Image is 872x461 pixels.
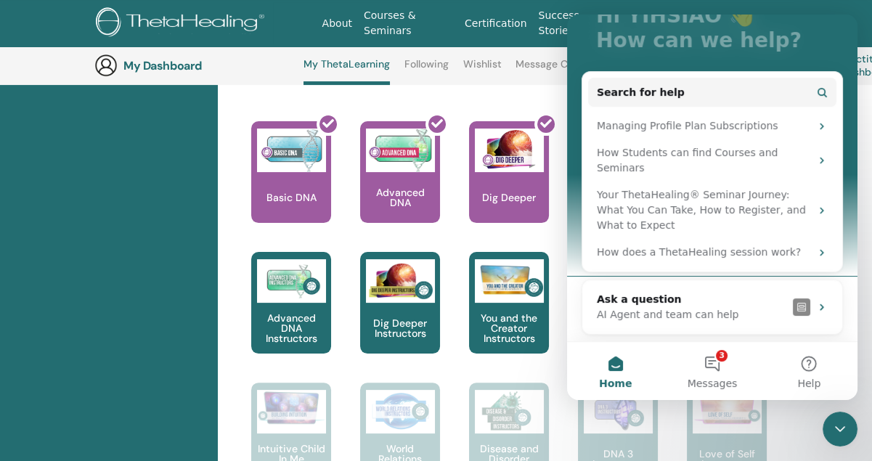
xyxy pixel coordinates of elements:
a: Advanced DNA Advanced DNA [360,121,440,252]
div: Managing Profile Plan Subscriptions [30,104,243,119]
p: Dig Deeper Instructors [360,318,440,338]
span: Messages [121,364,171,374]
img: DNA 3 Instructors [584,390,653,433]
img: World Relations Instructors [366,390,435,433]
div: How Students can find Courses and Seminars [21,125,269,167]
a: Store [677,10,715,37]
div: Your ThetaHealing® Seminar Journey: What You Can Take, How to Register, and What to Expect [21,167,269,224]
a: Wishlist [463,58,502,81]
h3: My Dashboard [123,59,269,73]
a: Dig Deeper Instructors Dig Deeper Instructors [360,252,440,383]
a: My ThetaLearning [303,58,390,85]
a: Basic DNA Basic DNA [251,121,331,252]
span: Search for help [30,70,118,86]
p: You and the Creator Instructors [469,313,549,343]
iframe: Intercom live chat [567,15,857,400]
a: Certification [459,10,532,37]
span: Home [32,364,65,374]
div: How does a ThetaHealing session work? [30,230,243,245]
p: Dig Deeper [476,192,542,203]
div: Your ThetaHealing® Seminar Journey: What You Can Take, How to Register, and What to Expect [30,173,243,219]
iframe: Intercom live chat [823,412,857,446]
span: Help [230,364,253,374]
a: You and the Creator Instructors You and the Creator Instructors [469,252,549,383]
img: Love of Self Instructors [693,390,762,425]
a: Courses & Seminars [358,2,459,44]
a: Advanced DNA Instructors Advanced DNA Instructors [251,252,331,383]
a: Following [404,58,449,81]
img: Basic DNA [257,128,326,172]
button: Messages [97,327,193,385]
div: How does a ThetaHealing session work? [21,224,269,251]
img: Disease and Disorder Instructors [475,390,544,433]
img: Dig Deeper Instructors [366,259,435,303]
p: Advanced DNA [360,187,440,208]
img: logo.png [96,7,269,40]
img: Profile image for Operator [226,284,243,301]
div: How Students can find Courses and Seminars [30,131,243,161]
button: Help [194,327,290,385]
img: Dig Deeper [475,128,544,172]
a: Dig Deeper Dig Deeper [469,121,549,252]
p: How can we help? [29,14,261,38]
img: Advanced DNA [366,128,435,172]
div: Ask a questionAI Agent and team can helpProfile image for Operator [15,265,276,320]
a: Message Center [516,58,593,81]
img: generic-user-icon.jpg [94,54,118,77]
div: Managing Profile Plan Subscriptions [21,98,269,125]
a: Resources [613,10,677,37]
img: Advanced DNA Instructors [257,259,326,303]
div: Ask a question [30,277,220,293]
img: You and the Creator Instructors [475,259,544,303]
button: Search for help [21,63,269,92]
p: Advanced DNA Instructors [251,313,331,343]
div: AI Agent and team can help [30,293,220,308]
a: About [317,10,358,37]
img: Intuitive Child In Me Instructors [257,390,326,425]
a: Success Stories [532,2,613,44]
